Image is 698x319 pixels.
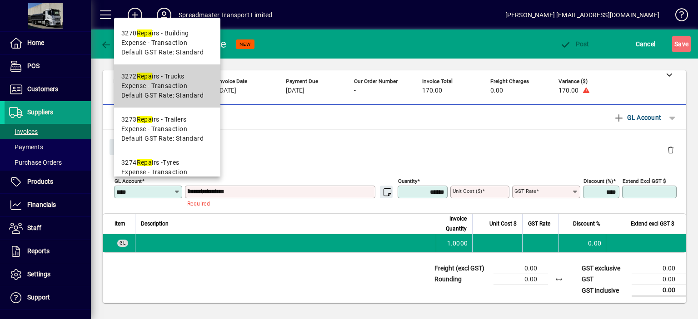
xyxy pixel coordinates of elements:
[514,188,536,194] mat-label: GST rate
[27,247,50,255] span: Reports
[632,274,686,285] td: 0.00
[631,219,674,229] span: Extend excl GST $
[9,159,62,166] span: Purchase Orders
[632,263,686,274] td: 0.00
[137,73,152,80] em: Repa
[121,134,204,143] span: Default GST Rate: Standard
[660,146,682,154] app-page-header-button: Delete
[9,143,43,151] span: Payments
[494,274,548,285] td: 0.00
[27,178,53,185] span: Products
[623,178,666,184] mat-label: Extend excl GST $
[577,263,632,274] td: GST exclusive
[354,87,356,94] span: -
[137,159,152,166] em: Repa
[633,36,658,52] button: Cancel
[5,286,91,309] a: Support
[91,36,141,52] app-page-header-button: Back
[5,124,91,139] a: Invoices
[558,87,578,94] span: 170.00
[422,87,442,94] span: 170.00
[453,188,482,194] mat-label: Unit Cost ($)
[98,36,133,52] button: Back
[430,274,494,285] td: Rounding
[430,263,494,274] td: Freight (excl GST)
[179,8,272,22] div: Spreadmaster Transport Limited
[560,40,589,48] span: ost
[121,48,204,57] span: Default GST Rate: Standard
[576,40,580,48] span: P
[5,155,91,170] a: Purchase Orders
[141,219,169,229] span: Description
[5,263,91,286] a: Settings
[636,37,656,51] span: Cancel
[442,214,467,234] span: Invoice Quantity
[436,234,472,252] td: 1.0000
[115,219,125,229] span: Item
[27,224,41,231] span: Staff
[121,167,187,177] span: Expense - Transaction
[5,194,91,216] a: Financials
[121,29,204,38] div: 3270 irs - Building
[121,115,204,124] div: 3273 irs - Trailers
[114,64,220,108] mat-option: 3272 Repairs - Trucks
[187,198,388,208] mat-error: Required
[5,139,91,155] a: Payments
[27,294,50,301] span: Support
[505,8,659,22] div: [PERSON_NAME] [EMAIL_ADDRESS][DOMAIN_NAME]
[107,142,143,151] app-page-header-button: Close
[558,234,606,252] td: 0.00
[121,158,204,167] div: 3274 irs -Tyres
[187,188,214,194] mat-label: Description
[27,201,56,208] span: Financials
[9,128,38,135] span: Invoices
[660,139,682,161] button: Delete
[5,217,91,240] a: Staff
[137,29,152,37] em: Repa
[489,219,517,229] span: Unit Cost $
[121,91,204,100] span: Default GST Rate: Standard
[672,36,691,52] button: Save
[573,219,600,229] span: Discount %
[103,130,686,163] div: Gl Account
[577,285,632,296] td: GST inclusive
[121,81,187,91] span: Expense - Transaction
[5,171,91,193] a: Products
[286,87,304,94] span: [DATE]
[115,178,142,184] mat-label: GL Account
[5,78,91,101] a: Customers
[100,40,131,48] span: Back
[150,7,179,23] button: Profile
[528,219,550,229] span: GST Rate
[27,108,53,116] span: Suppliers
[632,285,686,296] td: 0.00
[674,40,678,48] span: S
[137,116,152,123] em: Repa
[27,85,58,93] span: Customers
[494,263,548,274] td: 0.00
[218,87,236,94] span: [DATE]
[5,32,91,54] a: Home
[674,37,688,51] span: ave
[113,140,137,155] span: Close
[120,240,126,245] span: GL
[27,39,44,46] span: Home
[120,7,150,23] button: Add
[114,108,220,151] mat-option: 3273 Repairs - Trailers
[5,55,91,78] a: POS
[583,178,613,184] mat-label: Discount (%)
[490,87,503,94] span: 0.00
[110,139,140,155] button: Close
[121,124,187,134] span: Expense - Transaction
[5,240,91,263] a: Reports
[577,274,632,285] td: GST
[239,41,251,47] span: NEW
[398,178,417,184] mat-label: Quantity
[27,270,50,278] span: Settings
[121,72,204,81] div: 3272 irs - Trucks
[121,38,187,48] span: Expense - Transaction
[114,151,220,194] mat-option: 3274 Repairs -Tyres
[114,21,220,64] mat-option: 3270 Repairs - Building
[558,36,592,52] button: Post
[668,2,687,31] a: Knowledge Base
